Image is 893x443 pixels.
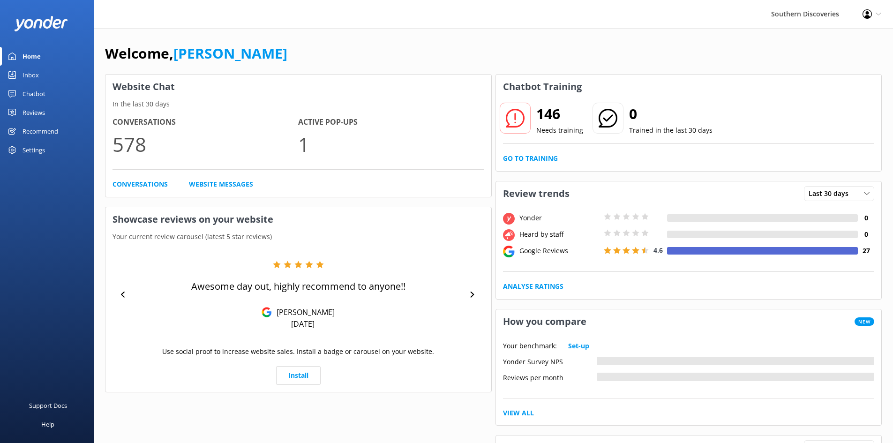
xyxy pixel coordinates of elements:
span: New [855,317,874,326]
h3: How you compare [496,309,593,334]
p: Your benchmark: [503,341,557,351]
a: Set-up [568,341,589,351]
p: Use social proof to increase website sales. Install a badge or carousel on your website. [162,346,434,357]
a: Website Messages [189,179,253,189]
div: Reviews [23,103,45,122]
div: Inbox [23,66,39,84]
h3: Review trends [496,181,577,206]
span: Last 30 days [809,188,854,199]
div: Settings [23,141,45,159]
a: Analyse Ratings [503,281,563,292]
h2: 146 [536,103,583,125]
span: 4.6 [653,246,663,255]
p: In the last 30 days [105,99,491,109]
a: [PERSON_NAME] [173,44,287,63]
h3: Showcase reviews on your website [105,207,491,232]
p: Needs training [536,125,583,135]
a: Install [276,366,321,385]
h4: Conversations [113,116,298,128]
p: [DATE] [291,319,315,329]
div: Recommend [23,122,58,141]
p: Your current review carousel (latest 5 star reviews) [105,232,491,242]
a: Conversations [113,179,168,189]
p: Trained in the last 30 days [629,125,713,135]
a: Go to Training [503,153,558,164]
div: Yonder [517,213,601,223]
p: 578 [113,128,298,160]
p: Awesome day out, highly recommend to anyone!! [191,280,405,293]
img: yonder-white-logo.png [14,16,68,31]
h1: Welcome, [105,42,287,65]
p: 1 [298,128,484,160]
div: Google Reviews [517,246,601,256]
h4: 27 [858,246,874,256]
div: Heard by staff [517,229,601,240]
div: Home [23,47,41,66]
h4: Active Pop-ups [298,116,484,128]
h3: Chatbot Training [496,75,589,99]
h4: 0 [858,213,874,223]
h3: Website Chat [105,75,491,99]
h4: 0 [858,229,874,240]
p: [PERSON_NAME] [272,307,335,317]
div: Help [41,415,54,434]
div: Support Docs [29,396,67,415]
img: Google Reviews [262,307,272,317]
h2: 0 [629,103,713,125]
div: Chatbot [23,84,45,103]
div: Yonder Survey NPS [503,357,597,365]
div: Reviews per month [503,373,597,381]
a: View All [503,408,534,418]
